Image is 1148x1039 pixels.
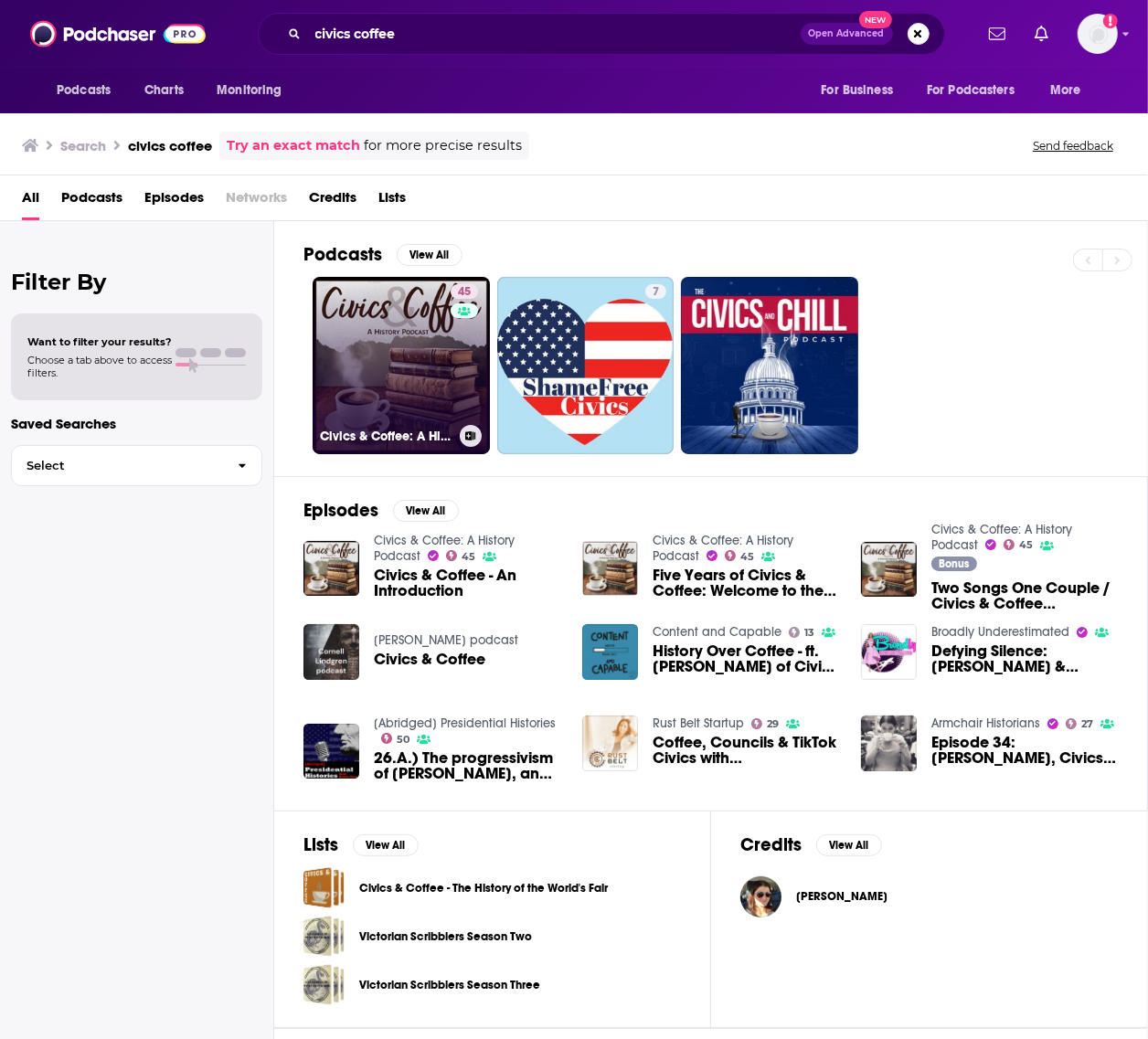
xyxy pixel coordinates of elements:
[144,78,184,103] span: Charts
[653,624,781,640] a: Content and Capable
[374,750,560,781] span: 26.A.) The progressivism of [PERSON_NAME], an interview with [PERSON_NAME] of Civics and Coffee Pod
[128,137,212,154] h3: civics coffee
[816,834,882,856] button: View All
[740,553,754,561] span: 45
[653,716,744,731] a: Rust Belt Startup
[227,135,360,156] a: Try an exact match
[11,269,262,295] h2: Filter By
[378,183,406,220] a: Lists
[359,927,532,947] a: Victorian Scribblers Season Two
[27,335,172,348] span: Want to filter your results?
[374,652,485,667] span: Civics & Coffee
[320,429,452,444] h3: Civics & Coffee: A History Podcast
[458,283,471,302] span: 45
[397,244,462,266] button: View All
[217,78,282,103] span: Monitoring
[397,736,409,744] span: 50
[861,716,917,771] a: Episode 34: Alycia Asai, Civics and Coffee, Triangle Shirtwaist Factory Fire
[582,716,638,771] img: Coffee, Councils & TikTok Civics with Katie Aiello
[462,553,475,561] span: 45
[653,735,839,766] span: Coffee, Councils & TikTok Civics with [PERSON_NAME]
[1078,14,1118,54] button: Show profile menu
[303,964,345,1005] a: Victorian Scribblers Season Three
[364,135,522,156] span: for more precise results
[374,567,560,599] a: Civics & Coffee - An Introduction
[939,558,969,569] span: Bonus
[313,277,490,454] a: 45Civics & Coffee: A History Podcast
[61,183,122,220] span: Podcasts
[303,724,359,779] img: 26.A.) The progressivism of Theodore Roosevelt, an interview with Alycia of Civics and Coffee Pod
[927,78,1015,103] span: For Podcasters
[451,284,478,299] a: 45
[653,533,793,564] a: Civics & Coffee: A History Podcast
[653,643,839,674] a: History Over Coffee - ft. Alycia of Civics & Coffee
[861,542,917,598] img: Two Songs One Couple / Civics & Coffee Crossover - Part TWO
[353,834,419,856] button: View All
[144,183,204,220] a: Episodes
[1078,14,1118,54] img: User Profile
[740,833,802,856] h2: Credits
[27,354,172,379] span: Choose a tab above to access filters.
[582,624,638,680] img: History Over Coffee - ft. Alycia of Civics & Coffee
[789,627,815,638] a: 13
[57,78,111,103] span: Podcasts
[821,78,893,103] span: For Business
[645,284,666,299] a: 7
[303,243,462,266] a: PodcastsView All
[859,11,892,28] span: New
[303,833,419,856] a: ListsView All
[582,541,638,597] a: Five Years of Civics & Coffee: Welcome to the New Era!
[22,183,39,220] a: All
[303,499,459,522] a: EpisodesView All
[804,629,814,637] span: 13
[808,73,916,108] button: open menu
[982,18,1013,49] a: Show notifications dropdown
[1050,78,1081,103] span: More
[60,137,106,154] h3: Search
[931,735,1118,766] span: Episode 34: [PERSON_NAME], Civics and Coffee, Triangle Shirtwaist Factory Fire
[303,624,359,680] a: Civics & Coffee
[796,889,888,904] span: [PERSON_NAME]
[497,277,675,454] a: 7
[11,445,262,486] button: Select
[861,624,917,680] a: Defying Silence: Jane Franklin & Abigail Adams – A Conversation with Civics & Coffee
[767,720,779,728] span: 29
[309,183,356,220] span: Credits
[740,876,781,917] img: Alycia Asai
[1027,138,1119,154] button: Send feedback
[308,19,801,48] input: Search podcasts, credits, & more...
[204,73,305,108] button: open menu
[1081,720,1093,728] span: 27
[303,867,345,908] span: Civics & Coffee - The History of the World's Fair
[725,550,755,561] a: 45
[374,632,518,648] a: Cornell Lindgren podcast
[446,550,476,561] a: 45
[303,833,338,856] h2: Lists
[1066,718,1094,729] a: 27
[381,733,410,744] a: 50
[374,533,515,564] a: Civics & Coffee: A History Podcast
[359,878,608,898] a: Civics & Coffee - The History of the World's Fair
[931,716,1040,731] a: Armchair Historians
[303,541,359,597] img: Civics & Coffee - An Introduction
[393,500,459,522] button: View All
[374,716,556,731] a: [Abridged] Presidential Histories
[30,16,206,51] img: Podchaser - Follow, Share and Rate Podcasts
[931,643,1118,674] a: Defying Silence: Jane Franklin & Abigail Adams – A Conversation with Civics & Coffee
[1078,14,1118,54] span: Logged in as ereardon
[740,867,1118,926] button: Alycia AsaiAlycia Asai
[653,643,839,674] span: History Over Coffee - ft. [PERSON_NAME] of Civics & Coffee
[931,643,1118,674] span: Defying Silence: [PERSON_NAME] & [PERSON_NAME] – A Conversation with Civics & Coffee
[915,73,1041,108] button: open menu
[258,13,945,55] div: Search podcasts, credits, & more...
[931,580,1118,611] a: Two Songs One Couple / Civics & Coffee Crossover - Part TWO
[303,916,345,957] a: Victorian Scribblers Season Two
